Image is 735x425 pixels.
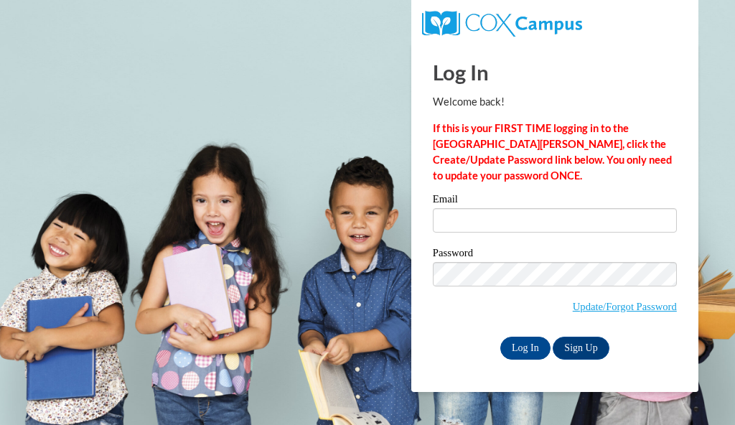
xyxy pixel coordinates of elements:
[422,17,582,29] a: COX Campus
[422,11,582,37] img: COX Campus
[500,337,551,360] input: Log In
[433,248,677,262] label: Password
[553,337,609,360] a: Sign Up
[433,194,677,208] label: Email
[573,301,677,312] a: Update/Forgot Password
[433,57,677,87] h1: Log In
[433,94,677,110] p: Welcome back!
[433,122,672,182] strong: If this is your FIRST TIME logging in to the [GEOGRAPHIC_DATA][PERSON_NAME], click the Create/Upd...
